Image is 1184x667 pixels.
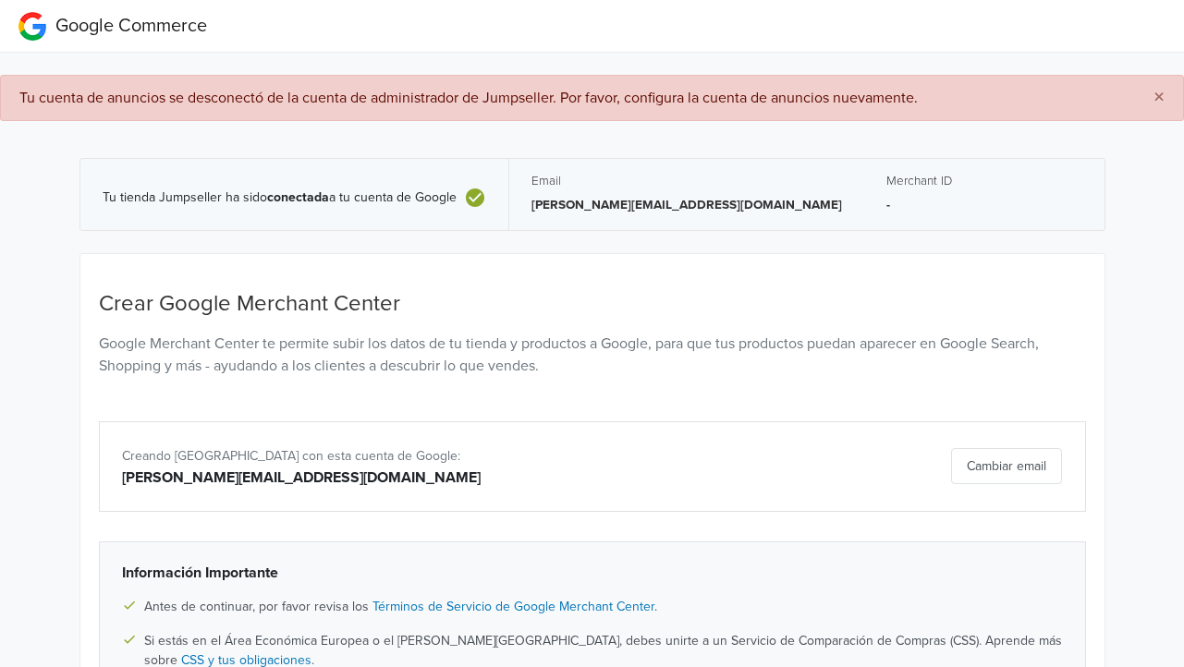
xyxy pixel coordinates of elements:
[144,597,657,616] span: Antes de continuar, por favor revisa los .
[99,333,1086,377] p: Google Merchant Center te permite subir los datos de tu tienda y productos a Google, para que tus...
[55,15,207,37] span: Google Commerce
[122,448,460,464] span: Creando [GEOGRAPHIC_DATA] con esta cuenta de Google:
[103,190,457,206] span: Tu tienda Jumpseller ha sido a tu cuenta de Google
[531,174,842,188] h5: Email
[19,89,918,107] span: Tu cuenta de anuncios se desconectó de la cuenta de administrador de Jumpseller. Por favor, confi...
[122,564,1063,582] h6: Información Importante
[1135,76,1183,120] button: Close
[99,291,1086,318] h4: Crear Google Merchant Center
[1153,84,1165,111] span: ×
[372,599,654,614] a: Términos de Servicio de Google Merchant Center
[886,196,1082,214] p: -
[951,448,1062,484] button: Cambiar email
[886,174,1082,188] h5: Merchant ID
[267,189,329,205] b: conectada
[531,196,842,214] p: [PERSON_NAME][EMAIL_ADDRESS][DOMAIN_NAME]
[122,467,740,489] div: [PERSON_NAME][EMAIL_ADDRESS][DOMAIN_NAME]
